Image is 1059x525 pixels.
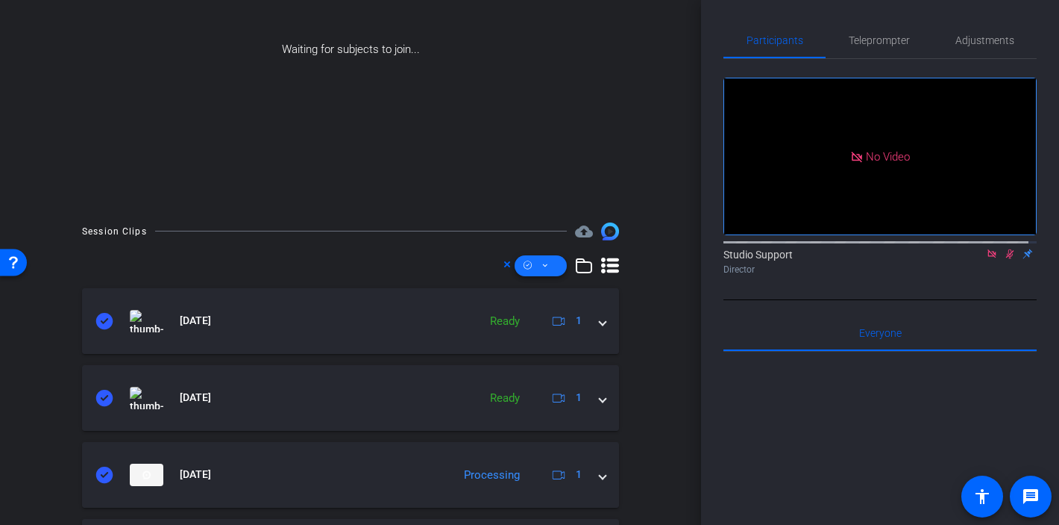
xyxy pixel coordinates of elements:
mat-icon: message [1022,488,1040,506]
span: [DATE] [180,313,211,329]
img: thumb-nail [130,310,163,332]
span: 1 [576,390,582,406]
span: Adjustments [955,35,1014,46]
mat-expansion-panel-header: thumb-nail[DATE]Ready1 [82,365,619,431]
mat-expansion-panel-header: thumb-nail[DATE]Ready1 [82,288,619,354]
span: 1 [576,313,582,329]
div: Studio Support [723,247,1037,276]
div: Session Clips [82,224,147,239]
span: Teleprompter [849,35,910,46]
img: Session clips [601,223,619,240]
span: 1 [576,467,582,482]
span: Destinations for your clips [575,223,593,240]
div: Director [723,263,1037,276]
span: Everyone [859,328,902,338]
span: Participants [747,35,803,46]
div: Processing [456,467,527,484]
span: No Video [866,149,910,163]
div: Ready [483,313,527,330]
img: thumb-nail [130,387,163,409]
mat-expansion-panel-header: thumb-nail[DATE]Processing1 [82,442,619,508]
span: [DATE] [180,467,211,482]
span: [DATE] [180,390,211,406]
mat-icon: accessibility [973,488,991,506]
img: thumb-nail [130,464,163,486]
mat-icon: cloud_upload [575,223,593,240]
div: Ready [483,390,527,407]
